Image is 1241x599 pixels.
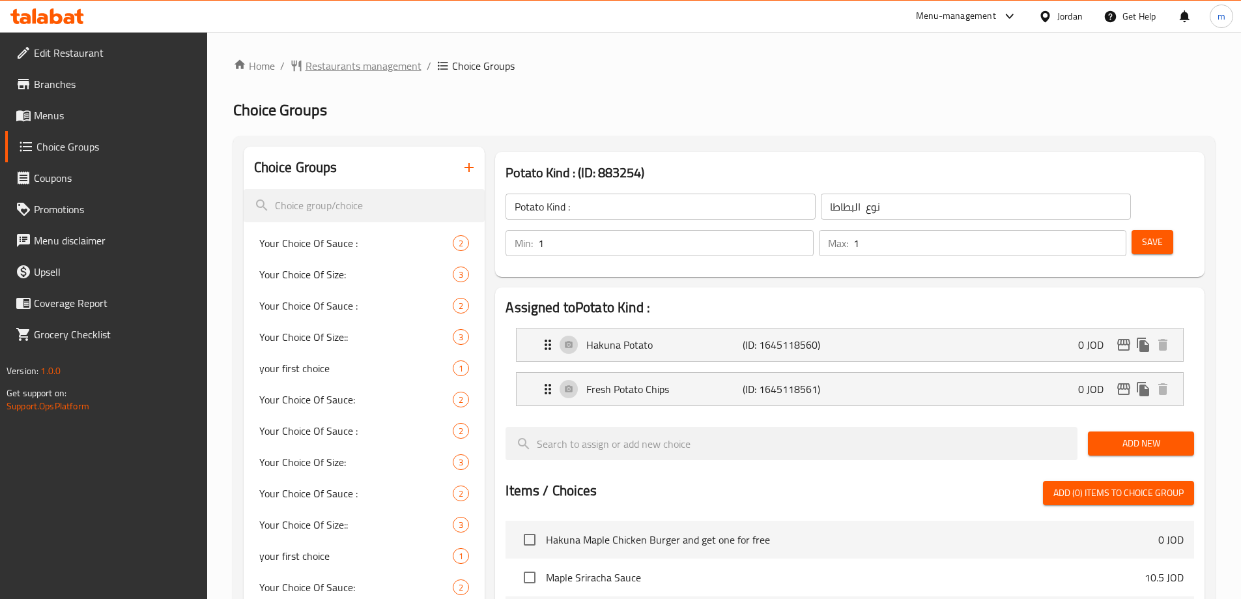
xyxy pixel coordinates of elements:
a: Coverage Report [5,287,207,319]
button: edit [1114,379,1134,399]
p: Fresh Potato Chips [586,381,742,397]
button: delete [1153,379,1173,399]
div: Your Choice Of Sauce :2 [244,415,485,446]
span: your first choice [259,548,453,564]
h2: Choice Groups [254,158,337,177]
span: Your Choice Of Sauce : [259,486,453,501]
span: Your Choice Of Size:: [259,329,453,345]
a: Upsell [5,256,207,287]
span: Promotions [34,201,197,217]
p: (ID: 1645118561) [743,381,847,397]
span: Save [1142,234,1163,250]
button: Save [1132,230,1173,254]
span: 2 [453,300,468,312]
div: Choices [453,548,469,564]
li: Expand [506,367,1194,411]
span: your first choice [259,360,453,376]
span: 2 [453,394,468,406]
div: Choices [453,329,469,345]
span: Grocery Checklist [34,327,197,342]
span: 3 [453,519,468,531]
span: Select choice [516,564,543,591]
a: Restaurants management [290,58,421,74]
p: Min: [515,235,533,251]
p: 0 JOD [1078,337,1114,353]
div: Your Choice Of Sauce :2 [244,290,485,321]
div: Your Choice Of Sauce :2 [244,478,485,509]
span: Choice Groups [233,95,327,124]
span: Your Choice Of Sauce : [259,298,453,314]
div: Choices [453,423,469,439]
span: Maple Sriracha Sauce [546,570,1145,585]
span: Restaurants management [306,58,421,74]
input: search [506,427,1077,460]
span: Upsell [34,264,197,280]
div: Expand [517,329,1183,361]
div: Your Choice Of Size::3 [244,509,485,540]
span: 1.0.0 [40,362,61,379]
div: Expand [517,373,1183,405]
span: Your Choice Of Size:: [259,517,453,533]
h2: Items / Choices [506,481,597,501]
a: Home [233,58,275,74]
h2: Assigned to Potato Kind : [506,298,1194,317]
a: Menu disclaimer [5,225,207,256]
span: Choice Groups [36,139,197,154]
span: Branches [34,76,197,92]
div: Jordan [1057,9,1083,23]
div: Choices [453,298,469,314]
span: Your Choice Of Size: [259,267,453,282]
a: Promotions [5,194,207,225]
p: 10.5 JOD [1145,570,1184,585]
button: duplicate [1134,379,1153,399]
a: Coupons [5,162,207,194]
div: Your Choice Of Sauce:2 [244,384,485,415]
button: edit [1114,335,1134,355]
div: Your Choice Of Size::3 [244,321,485,353]
a: Choice Groups [5,131,207,162]
a: Branches [5,68,207,100]
div: Your Choice Of Size:3 [244,446,485,478]
span: Coverage Report [34,295,197,311]
a: Edit Restaurant [5,37,207,68]
span: Add (0) items to choice group [1053,485,1184,501]
span: Your Choice Of Sauce : [259,423,453,439]
div: your first choice1 [244,353,485,384]
span: 3 [453,331,468,343]
span: Choice Groups [452,58,515,74]
button: Add (0) items to choice group [1043,481,1194,505]
span: Hakuna Maple Chicken Burger and get one for free [546,532,1158,548]
div: Choices [453,360,469,376]
div: Choices [453,454,469,470]
p: 0 JOD [1158,532,1184,548]
p: Max: [828,235,848,251]
div: Choices [453,235,469,251]
li: Expand [506,323,1194,367]
span: Version: [7,362,38,379]
span: Get support on: [7,385,66,402]
input: search [244,189,485,222]
span: Your Choice Of Size: [259,454,453,470]
div: Menu-management [916,8,996,24]
div: Choices [453,486,469,501]
span: Menu disclaimer [34,233,197,248]
span: 3 [453,269,468,281]
div: your first choice1 [244,540,485,572]
div: Your Choice Of Sauce :2 [244,227,485,259]
span: 2 [453,488,468,500]
li: / [427,58,431,74]
div: Your Choice Of Size:3 [244,259,485,290]
p: Hakuna Potato [586,337,742,353]
div: Choices [453,392,469,407]
li: / [280,58,285,74]
span: Your Choice Of Sauce: [259,392,453,407]
nav: breadcrumb [233,58,1215,74]
div: Choices [453,517,469,533]
span: m [1218,9,1225,23]
span: Your Choice Of Sauce: [259,579,453,595]
a: Menus [5,100,207,131]
span: 3 [453,456,468,469]
button: delete [1153,335,1173,355]
div: Choices [453,579,469,595]
span: 2 [453,581,468,594]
